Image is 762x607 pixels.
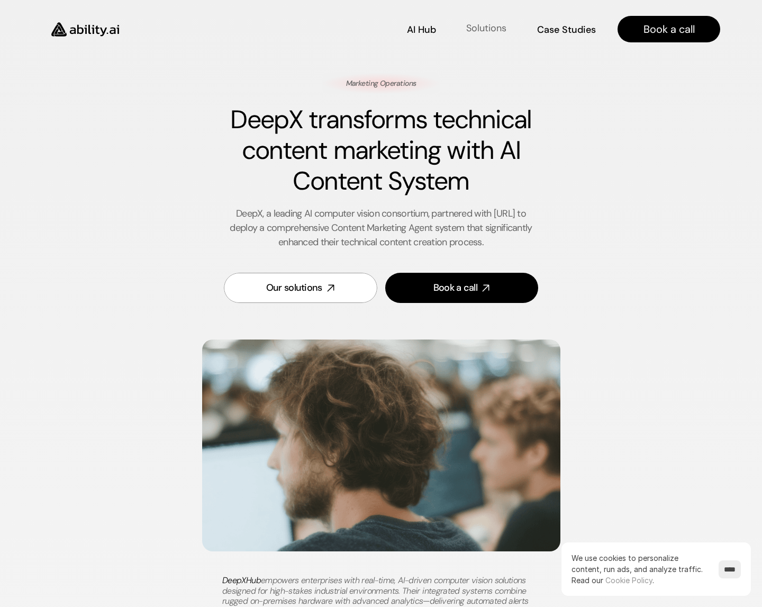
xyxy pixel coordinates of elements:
[571,576,654,585] span: Read our .
[407,20,436,39] a: AI Hub
[618,16,720,42] a: Book a call
[385,273,539,303] a: Book a call
[224,273,377,303] a: Our solutions
[605,576,652,585] a: Cookie Policy
[643,22,695,37] p: Book a call
[134,16,720,42] nav: Main navigation
[266,281,322,294] div: Our solutions
[222,207,540,249] p: DeepX, a leading AI computer vision consortium, partnered with [URL] to deploy a comprehensive Co...
[537,23,596,37] p: Case Studies
[222,104,540,196] h1: DeepX transforms technical content marketing with AI Content System
[466,22,506,35] p: Solutions
[346,78,416,89] p: Marketing Operations
[537,20,596,39] a: Case Studies
[465,20,507,39] a: Solutions
[571,552,708,586] p: We use cookies to personalize content, run ads, and analyze traffic.
[407,23,436,37] p: AI Hub
[222,575,261,586] a: DeepXHub
[433,281,477,294] div: Book a call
